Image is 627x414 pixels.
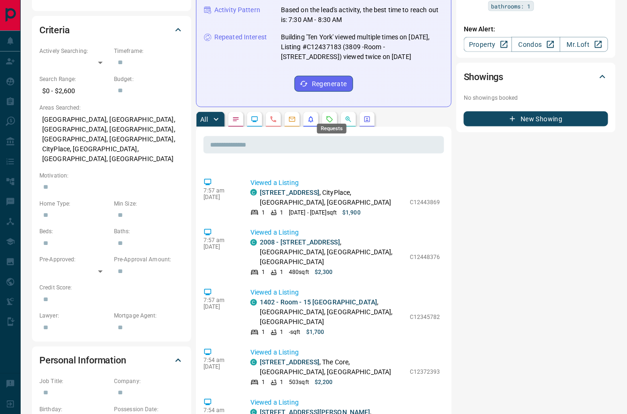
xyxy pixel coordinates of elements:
[260,239,340,246] a: 2008 - [STREET_ADDRESS]
[289,328,301,337] p: - sqft
[204,364,236,370] p: [DATE]
[204,187,236,194] p: 7:57 am
[260,358,405,377] p: , The Core, [GEOGRAPHIC_DATA], [GEOGRAPHIC_DATA]
[204,194,236,200] p: [DATE]
[280,328,283,337] p: 1
[288,116,296,123] svg: Emails
[345,116,352,123] svg: Opportunities
[281,5,444,25] p: Based on the lead's activity, the best time to reach out is: 7:30 AM - 8:30 AM
[39,312,109,320] p: Lawyer:
[204,357,236,364] p: 7:54 am
[295,76,353,92] button: Regenerate
[39,377,109,386] p: Job Title:
[114,75,184,83] p: Budget:
[464,37,512,52] a: Property
[342,208,361,217] p: $1,900
[262,208,265,217] p: 1
[270,116,277,123] svg: Calls
[280,378,283,387] p: 1
[289,208,337,217] p: [DATE] - [DATE] sqft
[262,268,265,277] p: 1
[560,37,608,52] a: Mr.Loft
[250,288,440,298] p: Viewed a Listing
[39,228,109,236] p: Beds:
[251,116,258,123] svg: Lead Browsing Activity
[250,239,257,246] div: condos.ca
[39,171,184,180] p: Motivation:
[114,47,184,55] p: Timeframe:
[214,5,260,15] p: Activity Pattern
[317,124,347,134] div: Requests
[307,116,315,123] svg: Listing Alerts
[512,37,560,52] a: Condos
[410,253,440,262] p: C12448376
[114,200,184,208] p: Min Size:
[410,368,440,377] p: C12372393
[114,312,184,320] p: Mortgage Agent:
[114,256,184,264] p: Pre-Approval Amount:
[204,297,236,304] p: 7:57 am
[39,256,109,264] p: Pre-Approved:
[260,238,405,267] p: , [GEOGRAPHIC_DATA], [GEOGRAPHIC_DATA], [GEOGRAPHIC_DATA]
[260,359,319,366] a: [STREET_ADDRESS]
[250,228,440,238] p: Viewed a Listing
[39,19,184,41] div: Criteria
[326,116,333,123] svg: Requests
[464,24,608,34] p: New Alert:
[250,398,440,408] p: Viewed a Listing
[281,32,444,62] p: Building 'Ten York' viewed multiple times on [DATE], Listing #C12437183 (3809 -Room - [STREET_ADD...
[114,406,184,414] p: Possession Date:
[114,377,184,386] p: Company:
[39,22,70,37] h2: Criteria
[250,299,257,306] div: condos.ca
[289,268,309,277] p: 480 sqft
[260,298,405,327] p: , [GEOGRAPHIC_DATA], [GEOGRAPHIC_DATA], [GEOGRAPHIC_DATA]
[39,406,109,414] p: Birthday:
[250,348,440,358] p: Viewed a Listing
[204,304,236,310] p: [DATE]
[410,198,440,207] p: C12443869
[464,66,608,88] div: Showings
[39,112,184,167] p: [GEOGRAPHIC_DATA], [GEOGRAPHIC_DATA], [GEOGRAPHIC_DATA], [GEOGRAPHIC_DATA], [GEOGRAPHIC_DATA], [G...
[114,228,184,236] p: Baths:
[410,313,440,322] p: C12345782
[39,75,109,83] p: Search Range:
[250,178,440,188] p: Viewed a Listing
[260,188,405,207] p: , CityPlace, [GEOGRAPHIC_DATA], [GEOGRAPHIC_DATA]
[39,103,184,112] p: Areas Searched:
[491,1,531,11] span: bathrooms: 1
[39,83,109,99] p: $0 - $2,600
[250,359,257,366] div: condos.ca
[204,237,236,244] p: 7:57 am
[262,378,265,387] p: 1
[39,47,109,55] p: Actively Searching:
[232,116,240,123] svg: Notes
[464,111,608,126] button: New Showing
[464,69,504,84] h2: Showings
[260,189,319,196] a: [STREET_ADDRESS]
[39,353,126,368] h2: Personal Information
[464,94,608,102] p: No showings booked
[262,328,265,337] p: 1
[250,189,257,196] div: condos.ca
[306,328,325,337] p: $1,700
[315,378,333,387] p: $2,200
[39,349,184,372] div: Personal Information
[39,200,109,208] p: Home Type:
[289,378,309,387] p: 503 sqft
[280,208,283,217] p: 1
[363,116,371,123] svg: Agent Actions
[214,32,267,42] p: Repeated Interest
[280,268,283,277] p: 1
[39,284,184,292] p: Credit Score:
[260,299,377,306] a: 1402 - Room - 15 [GEOGRAPHIC_DATA]
[204,244,236,251] p: [DATE]
[315,268,333,277] p: $2,300
[204,407,236,414] p: 7:54 am
[200,116,208,123] p: All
